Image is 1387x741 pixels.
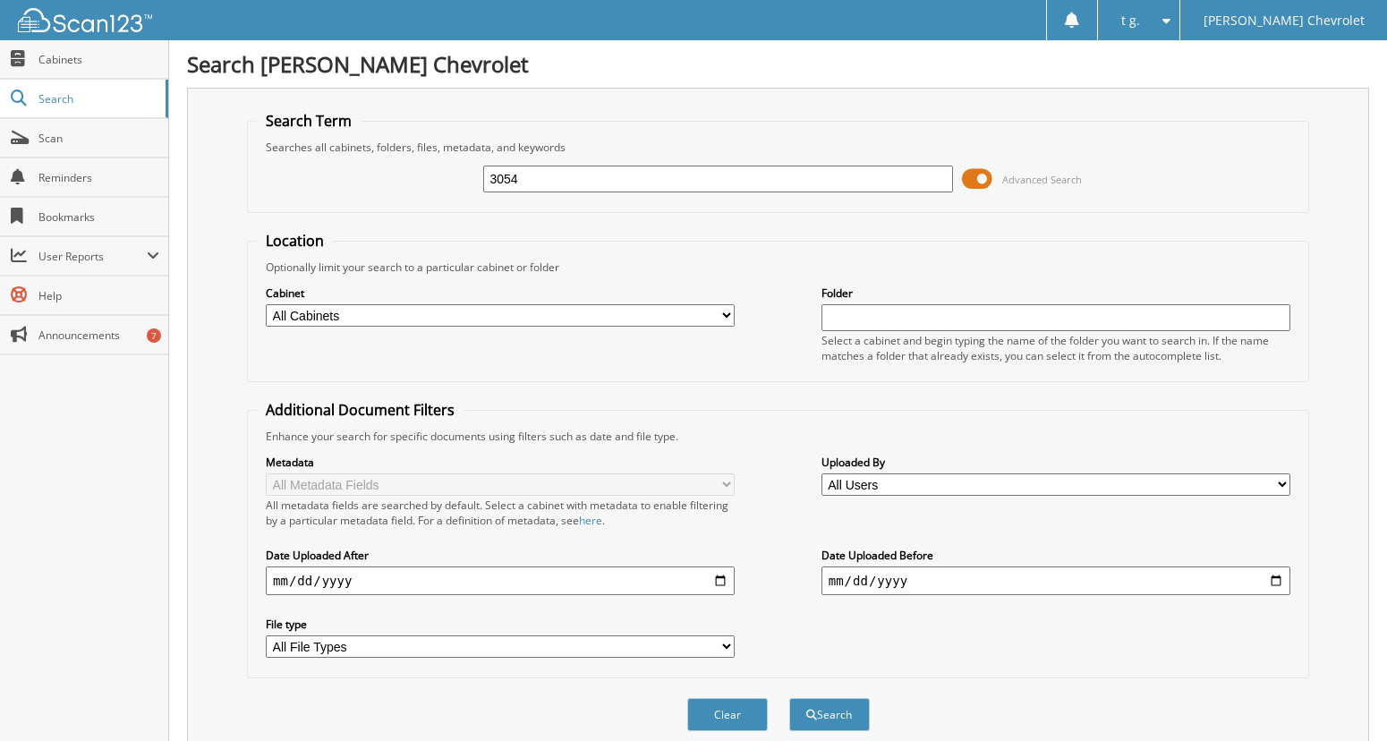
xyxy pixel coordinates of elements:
label: Metadata [266,455,735,470]
span: Reminders [38,170,159,185]
div: Searches all cabinets, folders, files, metadata, and keywords [257,140,1299,155]
span: Cabinets [38,52,159,67]
input: end [821,566,1290,595]
span: [PERSON_NAME] Chevrolet [1204,15,1365,26]
label: File type [266,617,735,632]
a: here [579,513,602,528]
span: Search [38,91,157,106]
span: User Reports [38,249,147,264]
span: t g. [1121,15,1140,26]
span: Bookmarks [38,209,159,225]
button: Clear [687,698,768,731]
label: Date Uploaded After [266,548,735,563]
label: Date Uploaded Before [821,548,1290,563]
div: Enhance your search for specific documents using filters such as date and file type. [257,429,1299,444]
span: Scan [38,131,159,146]
span: Advanced Search [1002,173,1082,186]
div: Optionally limit your search to a particular cabinet or folder [257,260,1299,275]
legend: Search Term [257,111,361,131]
h1: Search [PERSON_NAME] Chevrolet [187,49,1369,79]
img: scan123-logo-white.svg [18,8,152,32]
div: All metadata fields are searched by default. Select a cabinet with metadata to enable filtering b... [266,498,735,528]
button: Search [789,698,870,731]
span: Announcements [38,328,159,343]
div: 7 [147,328,161,343]
label: Folder [821,285,1290,301]
label: Uploaded By [821,455,1290,470]
span: Help [38,288,159,303]
input: start [266,566,735,595]
legend: Location [257,231,333,251]
legend: Additional Document Filters [257,400,464,420]
label: Cabinet [266,285,735,301]
div: Select a cabinet and begin typing the name of the folder you want to search in. If the name match... [821,333,1290,363]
